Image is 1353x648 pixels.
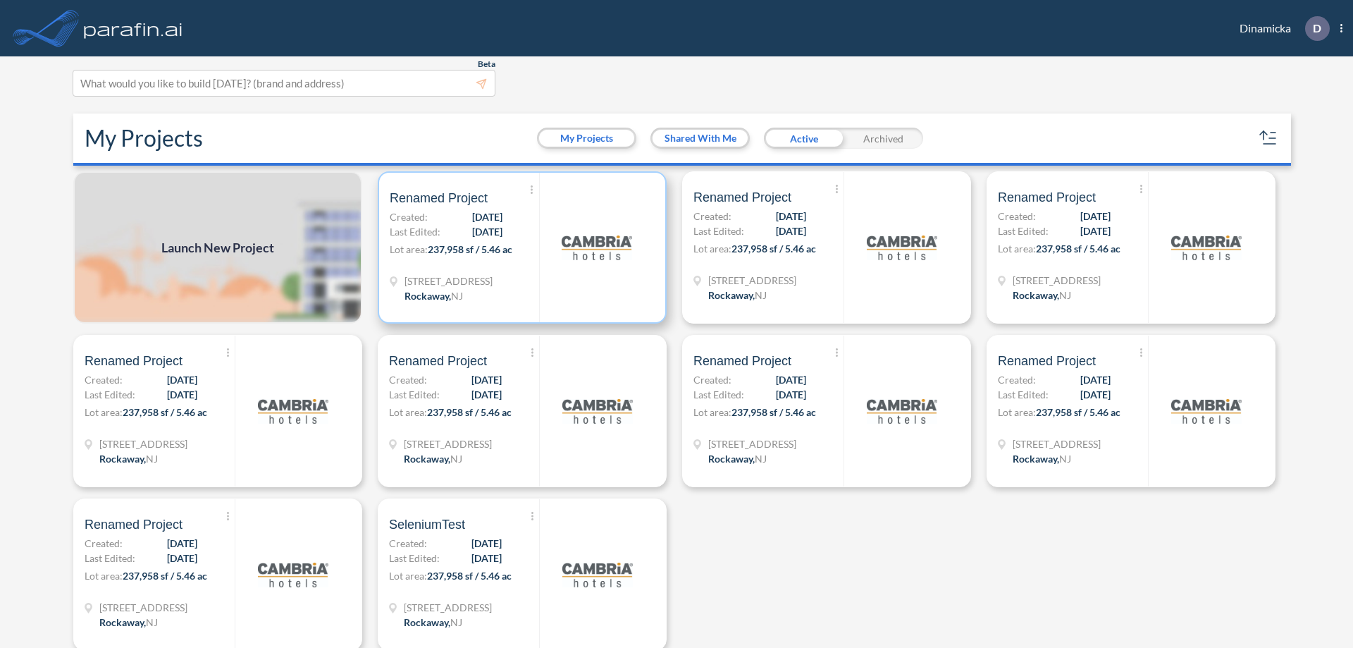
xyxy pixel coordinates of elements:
span: [DATE] [1080,387,1111,402]
h2: My Projects [85,125,203,152]
span: 321 Mt Hope Ave [1013,436,1101,451]
span: [DATE] [471,372,502,387]
img: logo [867,212,937,283]
span: Created: [998,372,1036,387]
img: logo [1171,376,1242,446]
span: NJ [1059,453,1071,465]
span: [DATE] [167,372,197,387]
div: Rockaway, NJ [404,288,463,303]
img: logo [81,14,185,42]
span: 321 Mt Hope Ave [404,274,493,288]
span: Rockaway , [99,616,146,628]
span: 237,958 sf / 5.46 ac [427,406,512,418]
div: Rockaway, NJ [1013,288,1071,302]
span: 321 Mt Hope Ave [708,436,796,451]
span: Lot area: [389,406,427,418]
span: NJ [451,290,463,302]
span: NJ [1059,289,1071,301]
span: Last Edited: [998,224,1049,238]
span: Beta [478,59,495,70]
span: [DATE] [776,224,806,238]
span: Renamed Project [998,189,1096,206]
span: [DATE] [167,536,197,551]
span: 237,958 sf / 5.46 ac [1036,243,1120,255]
span: Lot area: [998,243,1036,255]
span: 237,958 sf / 5.46 ac [428,243,512,255]
span: [DATE] [471,536,502,551]
span: Created: [998,209,1036,224]
span: Renamed Project [85,516,183,533]
div: Dinamicka [1218,16,1342,41]
span: Rockaway , [404,616,450,628]
span: Lot area: [85,406,123,418]
span: [DATE] [1080,224,1111,238]
span: NJ [755,289,767,301]
button: Shared With Me [653,130,748,147]
span: Lot area: [85,570,123,582]
span: Lot area: [998,406,1036,418]
span: Created: [390,209,428,224]
img: logo [867,376,937,446]
div: Active [764,128,844,149]
span: [DATE] [472,209,502,224]
span: Renamed Project [998,353,1096,369]
span: NJ [146,453,158,465]
span: [DATE] [167,387,197,402]
div: Archived [844,128,923,149]
span: [DATE] [1080,372,1111,387]
span: [DATE] [167,551,197,566]
span: Renamed Project [85,353,183,369]
span: Lot area: [693,406,731,418]
span: Rockaway , [99,453,146,465]
span: Renamed Project [693,353,791,369]
span: Last Edited: [85,387,135,402]
span: [DATE] [471,551,502,566]
span: Renamed Project [390,190,488,207]
a: Launch New Project [73,171,362,324]
span: 321 Mt Hope Ave [404,600,492,615]
div: Rockaway, NJ [708,288,767,302]
span: [DATE] [1080,209,1111,224]
span: [DATE] [472,224,502,239]
img: logo [258,539,328,610]
span: [DATE] [471,387,502,402]
img: logo [562,376,633,446]
img: logo [1171,212,1242,283]
span: Lot area: [390,243,428,255]
span: [DATE] [776,387,806,402]
span: Created: [85,372,123,387]
span: NJ [450,453,462,465]
button: My Projects [539,130,634,147]
span: 237,958 sf / 5.46 ac [731,406,816,418]
span: Renamed Project [693,189,791,206]
span: 237,958 sf / 5.46 ac [123,570,207,582]
img: add [73,171,362,324]
span: Created: [389,372,427,387]
span: SeleniumTest [389,516,465,533]
span: NJ [450,616,462,628]
span: 237,958 sf / 5.46 ac [1036,406,1120,418]
span: 237,958 sf / 5.46 ac [731,243,816,255]
button: sort [1257,127,1280,149]
span: [DATE] [776,209,806,224]
span: Last Edited: [998,387,1049,402]
span: 237,958 sf / 5.46 ac [123,406,207,418]
span: Rockaway , [1013,453,1059,465]
span: Created: [85,536,123,551]
span: [DATE] [776,372,806,387]
span: Last Edited: [85,551,135,566]
span: Rockaway , [404,290,451,302]
div: Rockaway, NJ [404,451,462,466]
span: Last Edited: [693,387,744,402]
span: 237,958 sf / 5.46 ac [427,570,512,582]
span: Rockaway , [708,453,755,465]
div: Rockaway, NJ [1013,451,1071,466]
span: Created: [693,372,731,387]
span: Last Edited: [389,387,440,402]
span: Last Edited: [389,551,440,566]
span: Last Edited: [693,224,744,238]
span: Rockaway , [1013,289,1059,301]
span: 321 Mt Hope Ave [1013,273,1101,288]
img: logo [562,539,633,610]
img: logo [562,212,632,283]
